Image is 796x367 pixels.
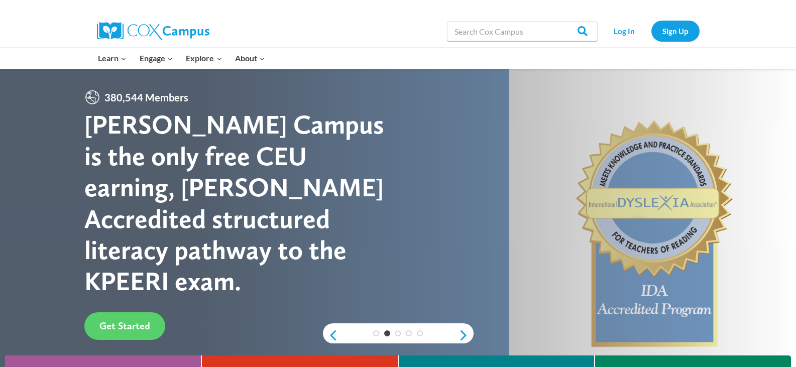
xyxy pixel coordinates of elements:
a: Sign Up [651,21,700,41]
div: [PERSON_NAME] Campus is the only free CEU earning, [PERSON_NAME] Accredited structured literacy p... [84,109,398,297]
span: 380,544 Members [100,89,192,105]
button: Child menu of Engage [133,48,180,69]
img: Cox Campus [97,22,209,40]
nav: Secondary Navigation [603,21,700,41]
a: Log In [603,21,646,41]
button: Child menu of About [229,48,272,69]
button: Child menu of Learn [92,48,134,69]
nav: Primary Navigation [92,48,272,69]
span: Get Started [99,320,150,332]
a: Get Started [84,312,165,340]
input: Search Cox Campus [447,21,598,41]
button: Child menu of Explore [180,48,229,69]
